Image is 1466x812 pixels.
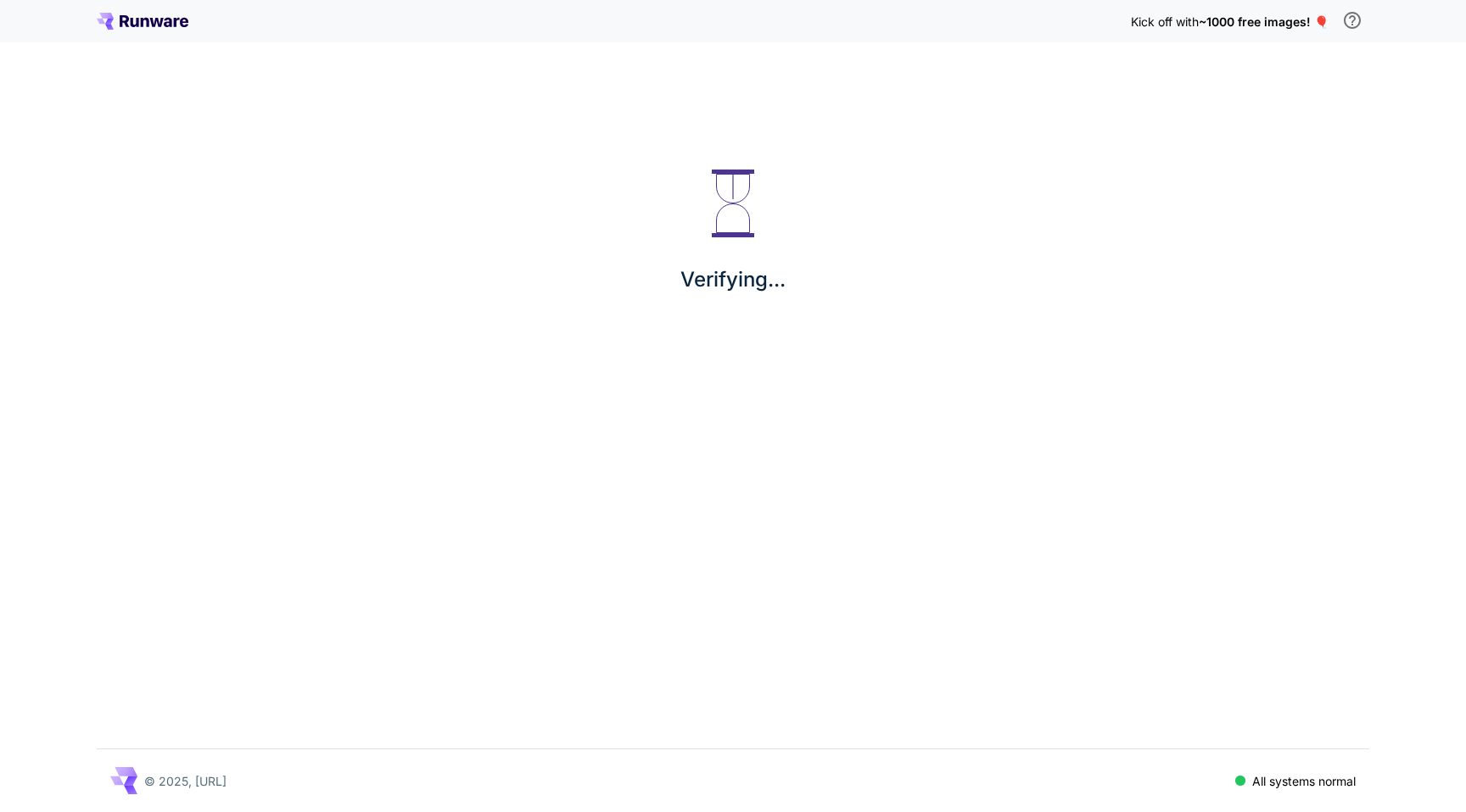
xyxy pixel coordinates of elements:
[1199,14,1329,29] span: ~1000 free images! 🎈
[144,772,227,790] p: © 2025, [URL]
[1335,3,1369,37] button: In order to qualify for free credit, you need to sign up with a business email address and click ...
[1252,772,1356,790] p: All systems normal
[1131,14,1199,29] span: Kick off with
[680,264,786,295] p: Verifying...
